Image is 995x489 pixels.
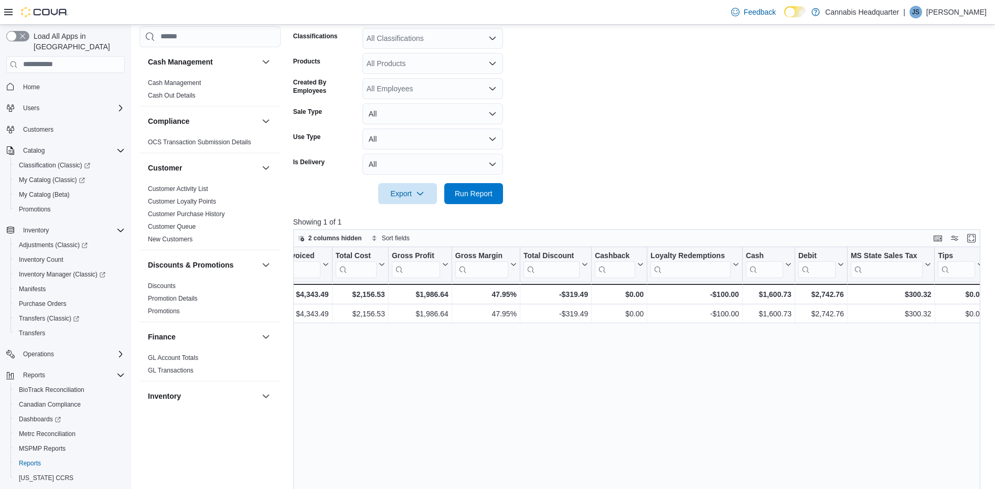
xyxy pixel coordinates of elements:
[15,283,125,295] span: Manifests
[10,382,129,397] button: BioTrack Reconciliation
[948,232,961,244] button: Display options
[10,267,129,282] a: Inventory Manager (Classic)
[335,251,376,278] div: Total Cost
[392,251,440,261] div: Gross Profit
[23,226,49,235] span: Inventory
[148,185,208,193] span: Customer Activity List
[650,307,739,320] div: -$100.00
[10,471,129,485] button: [US_STATE] CCRS
[294,232,366,244] button: 2 columns hidden
[21,7,68,17] img: Cova
[2,223,129,238] button: Inventory
[15,472,78,484] a: [US_STATE] CCRS
[378,183,437,204] button: Export
[19,300,67,308] span: Purchase Orders
[148,332,176,342] h3: Finance
[392,251,440,278] div: Gross Profit
[19,430,76,438] span: Metrc Reconciliation
[15,327,49,339] a: Transfers
[15,457,125,470] span: Reports
[15,428,125,440] span: Metrc Reconciliation
[335,251,376,261] div: Total Cost
[140,183,281,250] div: Customer
[746,251,791,278] button: Cash
[938,251,975,278] div: Tips
[148,282,176,290] span: Discounts
[148,57,213,67] h3: Cash Management
[148,366,194,375] span: GL Transactions
[488,84,497,93] button: Open list of options
[148,391,258,401] button: Inventory
[10,456,129,471] button: Reports
[19,144,49,157] button: Catalog
[746,251,783,261] div: Cash
[15,297,71,310] a: Purchase Orders
[382,234,410,242] span: Sort fields
[19,329,45,337] span: Transfers
[784,17,785,18] span: Dark Mode
[10,296,129,311] button: Purchase Orders
[2,79,129,94] button: Home
[15,239,92,251] a: Adjustments (Classic)
[367,232,414,244] button: Sort fields
[910,6,922,18] div: Jamal Saeed
[148,413,210,421] a: Inventory Adjustments
[293,32,338,40] label: Classifications
[148,354,198,362] span: GL Account Totals
[15,413,65,426] a: Dashboards
[10,202,129,217] button: Promotions
[265,251,328,278] button: Total Invoiced
[23,83,40,91] span: Home
[2,143,129,158] button: Catalog
[851,251,923,278] div: MS State Sales Tax
[19,415,61,423] span: Dashboards
[148,210,225,218] a: Customer Purchase History
[23,371,45,379] span: Reports
[650,251,739,278] button: Loyalty Redemptions
[148,92,196,99] a: Cash Out Details
[15,472,125,484] span: Washington CCRS
[938,251,975,261] div: Tips
[455,188,493,199] span: Run Report
[19,224,53,237] button: Inventory
[362,103,503,124] button: All
[2,101,129,115] button: Users
[851,251,932,278] button: MS State Sales Tax
[746,251,783,278] div: Cash
[15,283,50,295] a: Manifests
[932,232,944,244] button: Keyboard shortcuts
[19,224,125,237] span: Inventory
[15,174,125,186] span: My Catalog (Classic)
[260,259,272,271] button: Discounts & Promotions
[19,314,79,323] span: Transfers (Classic)
[19,80,125,93] span: Home
[523,251,580,261] div: Total Discount
[15,188,74,201] a: My Catalog (Beta)
[148,116,189,126] h3: Compliance
[523,288,588,301] div: -$319.49
[10,238,129,252] a: Adjustments (Classic)
[15,413,125,426] span: Dashboards
[851,288,932,301] div: $300.32
[308,234,362,242] span: 2 columns hidden
[148,223,196,230] a: Customer Queue
[148,236,192,243] a: New Customers
[148,294,198,303] span: Promotion Details
[19,241,88,249] span: Adjustments (Classic)
[148,332,258,342] button: Finance
[140,77,281,106] div: Cash Management
[10,282,129,296] button: Manifests
[650,288,739,301] div: -$100.00
[926,6,987,18] p: [PERSON_NAME]
[746,307,791,320] div: $1,600.73
[488,34,497,42] button: Open list of options
[798,251,836,261] div: Debit
[746,288,791,301] div: $1,600.73
[15,159,94,172] a: Classification (Classic)
[260,162,272,174] button: Customer
[19,144,125,157] span: Catalog
[23,146,45,155] span: Catalog
[19,474,73,482] span: [US_STATE] CCRS
[595,307,644,320] div: $0.00
[523,251,588,278] button: Total Discount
